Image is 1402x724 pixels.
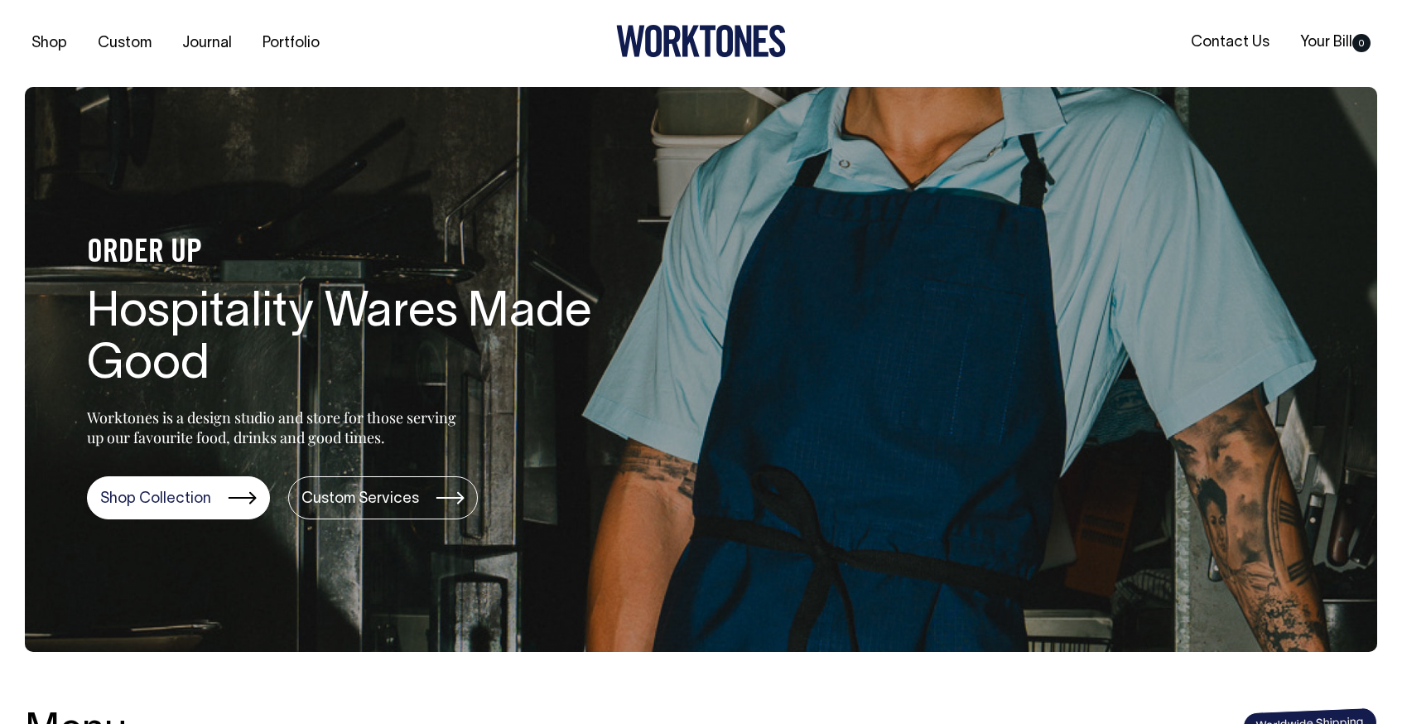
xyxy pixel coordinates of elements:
[25,30,74,57] a: Shop
[87,476,270,519] a: Shop Collection
[1184,29,1276,56] a: Contact Us
[256,30,326,57] a: Portfolio
[288,476,478,519] a: Custom Services
[176,30,238,57] a: Journal
[1352,34,1371,52] span: 0
[87,408,464,447] p: Worktones is a design studio and store for those serving up our favourite food, drinks and good t...
[91,30,158,57] a: Custom
[87,287,617,393] h1: Hospitality Wares Made Good
[87,236,617,271] h4: ORDER UP
[1294,29,1377,56] a: Your Bill0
